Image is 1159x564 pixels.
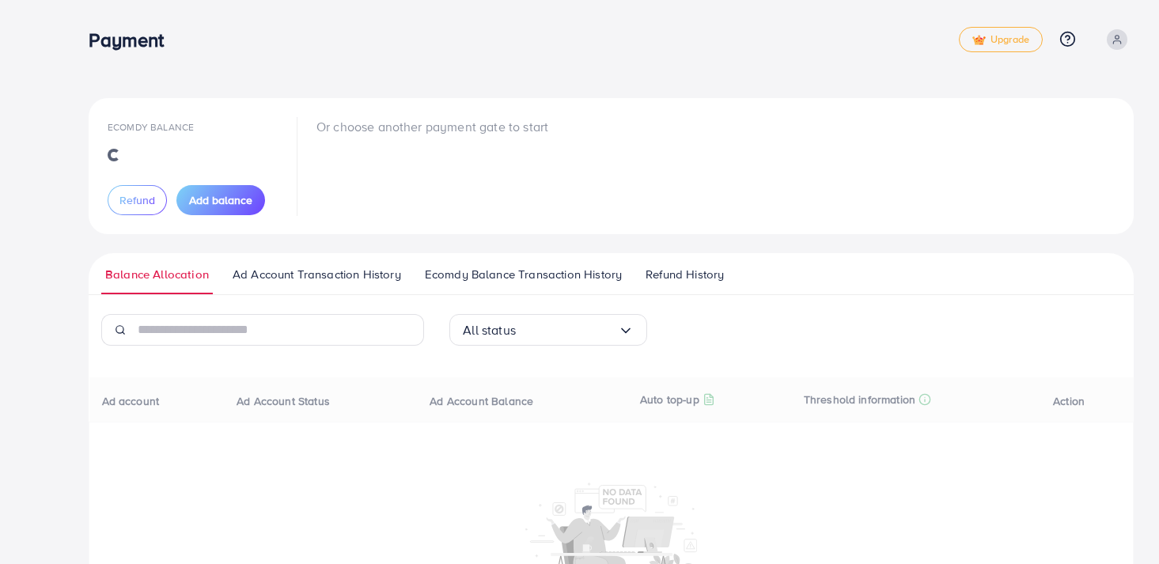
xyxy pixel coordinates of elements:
h3: Payment [89,28,176,51]
span: All status [463,318,516,343]
input: Search for option [516,318,618,343]
div: Search for option [449,314,647,346]
span: Ecomdy Balance Transaction History [425,266,622,283]
span: Refund History [646,266,724,283]
button: Add balance [176,185,265,215]
span: Ecomdy Balance [108,120,194,134]
span: Upgrade [972,34,1029,46]
button: Refund [108,185,167,215]
a: tickUpgrade [959,27,1043,52]
p: Or choose another payment gate to start [316,117,548,136]
span: Ad Account Transaction History [233,266,401,283]
img: tick [972,35,986,46]
span: Refund [119,192,155,208]
span: Balance Allocation [105,266,209,283]
span: Add balance [189,192,252,208]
